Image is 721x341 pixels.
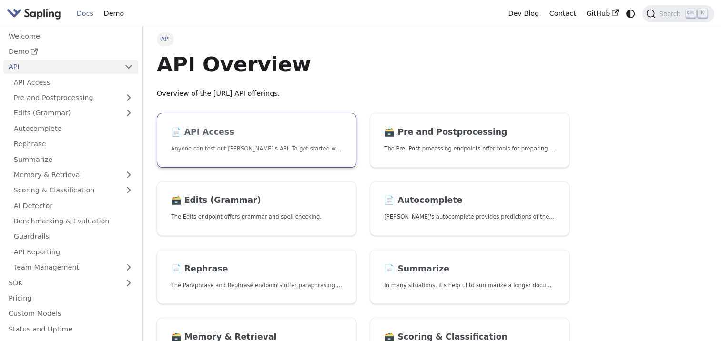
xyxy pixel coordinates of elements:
[3,276,119,290] a: SDK
[3,29,138,43] a: Welcome
[9,91,138,105] a: Pre and Postprocessing
[3,307,138,321] a: Custom Models
[171,144,342,153] p: Anyone can test out Sapling's API. To get started with the API, simply:
[9,261,138,274] a: Team Management
[157,181,356,236] a: 🗃️ Edits (Grammar)The Edits endpoint offers grammar and spell checking.
[384,144,555,153] p: The Pre- Post-processing endpoints offer tools for preparing your text data for ingestation as we...
[3,291,138,305] a: Pricing
[171,281,342,290] p: The Paraphrase and Rephrase endpoints offer paraphrasing for particular styles.
[157,113,356,168] a: 📄️ API AccessAnyone can test out [PERSON_NAME]'s API. To get started with the API, simply:
[370,113,569,168] a: 🗃️ Pre and PostprocessingThe Pre- Post-processing endpoints offer tools for preparing your text d...
[157,32,174,46] span: API
[171,127,342,138] h2: API Access
[544,6,581,21] a: Contact
[9,183,138,197] a: Scoring & Classification
[9,214,138,228] a: Benchmarking & Evaluation
[99,6,129,21] a: Demo
[642,5,714,22] button: Search (Ctrl+K)
[157,51,570,77] h1: API Overview
[9,137,138,151] a: Rephrase
[7,7,64,20] a: Sapling.ai
[9,106,138,120] a: Edits (Grammar)
[9,230,138,243] a: Guardrails
[384,264,555,274] h2: Summarize
[9,168,138,182] a: Memory & Retrieval
[503,6,544,21] a: Dev Blog
[119,60,138,74] button: Collapse sidebar category 'API'
[157,250,356,304] a: 📄️ RephraseThe Paraphrase and Rephrase endpoints offer paraphrasing for particular styles.
[370,250,569,304] a: 📄️ SummarizeIn many situations, it's helpful to summarize a longer document into a shorter, more ...
[384,212,555,221] p: Sapling's autocomplete provides predictions of the next few characters or words
[384,281,555,290] p: In many situations, it's helpful to summarize a longer document into a shorter, more easily diges...
[3,45,138,59] a: Demo
[71,6,99,21] a: Docs
[119,276,138,290] button: Expand sidebar category 'SDK'
[384,195,555,206] h2: Autocomplete
[698,9,707,18] kbd: K
[581,6,623,21] a: GitHub
[157,32,570,46] nav: Breadcrumbs
[370,181,569,236] a: 📄️ Autocomplete[PERSON_NAME]'s autocomplete provides predictions of the next few characters or words
[9,121,138,135] a: Autocomplete
[171,264,342,274] h2: Rephrase
[3,322,138,336] a: Status and Uptime
[384,127,555,138] h2: Pre and Postprocessing
[9,75,138,89] a: API Access
[171,212,342,221] p: The Edits endpoint offers grammar and spell checking.
[656,10,686,18] span: Search
[3,60,119,74] a: API
[157,88,570,100] p: Overview of the [URL] API offerings.
[9,152,138,166] a: Summarize
[624,7,638,20] button: Switch between dark and light mode (currently system mode)
[171,195,342,206] h2: Edits (Grammar)
[9,245,138,259] a: API Reporting
[7,7,61,20] img: Sapling.ai
[9,199,138,212] a: AI Detector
